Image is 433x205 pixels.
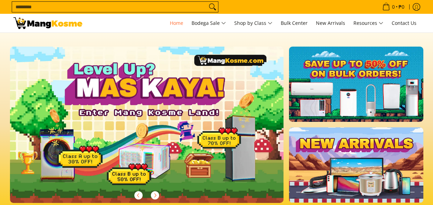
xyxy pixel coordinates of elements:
[147,188,163,203] button: Next
[10,47,284,203] img: Gaming desktop banner
[131,188,146,203] button: Previous
[391,4,396,9] span: 0
[231,14,276,32] a: Shop by Class
[353,19,383,28] span: Resources
[170,20,183,26] span: Home
[207,2,218,12] button: Search
[392,20,416,26] span: Contact Us
[89,14,420,32] nav: Main Menu
[192,19,226,28] span: Bodega Sale
[312,14,349,32] a: New Arrivals
[277,14,311,32] a: Bulk Center
[350,14,387,32] a: Resources
[398,4,405,9] span: ₱0
[188,14,229,32] a: Bodega Sale
[380,3,406,11] span: •
[281,20,308,26] span: Bulk Center
[388,14,420,32] a: Contact Us
[13,17,82,29] img: Mang Kosme: Your Home Appliances Warehouse Sale Partner!
[316,20,345,26] span: New Arrivals
[234,19,272,28] span: Shop by Class
[166,14,187,32] a: Home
